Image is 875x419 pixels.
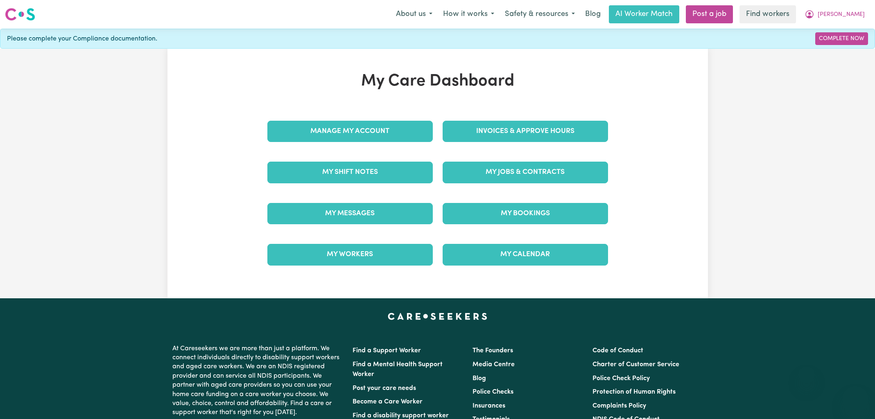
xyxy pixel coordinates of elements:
a: Become a Care Worker [353,399,423,405]
img: Careseekers logo [5,7,35,22]
a: My Messages [267,203,433,224]
a: Charter of Customer Service [592,361,679,368]
a: My Workers [267,244,433,265]
a: Find a Mental Health Support Worker [353,361,443,378]
button: Safety & resources [500,6,580,23]
a: AI Worker Match [609,5,679,23]
a: Post a job [686,5,733,23]
a: Manage My Account [267,121,433,142]
a: Police Check Policy [592,375,650,382]
a: Code of Conduct [592,347,643,354]
a: Media Centre [473,361,515,368]
button: How it works [438,6,500,23]
h1: My Care Dashboard [262,72,613,91]
a: My Shift Notes [267,162,433,183]
a: Protection of Human Rights [592,389,676,395]
a: My Bookings [443,203,608,224]
a: My Calendar [443,244,608,265]
button: About us [391,6,438,23]
a: The Founders [473,347,513,354]
a: Complaints Policy [592,403,646,409]
a: Insurances [473,403,505,409]
iframe: Button to launch messaging window [842,386,868,412]
button: My Account [799,6,870,23]
a: My Jobs & Contracts [443,162,608,183]
a: Post your care needs [353,385,416,392]
a: Police Checks [473,389,513,395]
a: Invoices & Approve Hours [443,121,608,142]
a: Find a Support Worker [353,347,421,354]
a: Find workers [739,5,796,23]
span: [PERSON_NAME] [818,10,865,19]
iframe: Close message [798,367,815,383]
a: Find a disability support worker [353,412,449,419]
span: Please complete your Compliance documentation. [7,34,157,44]
a: Careseekers logo [5,5,35,24]
a: Blog [473,375,486,382]
a: Complete Now [815,32,868,45]
a: Careseekers home page [388,313,487,320]
a: Blog [580,5,606,23]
